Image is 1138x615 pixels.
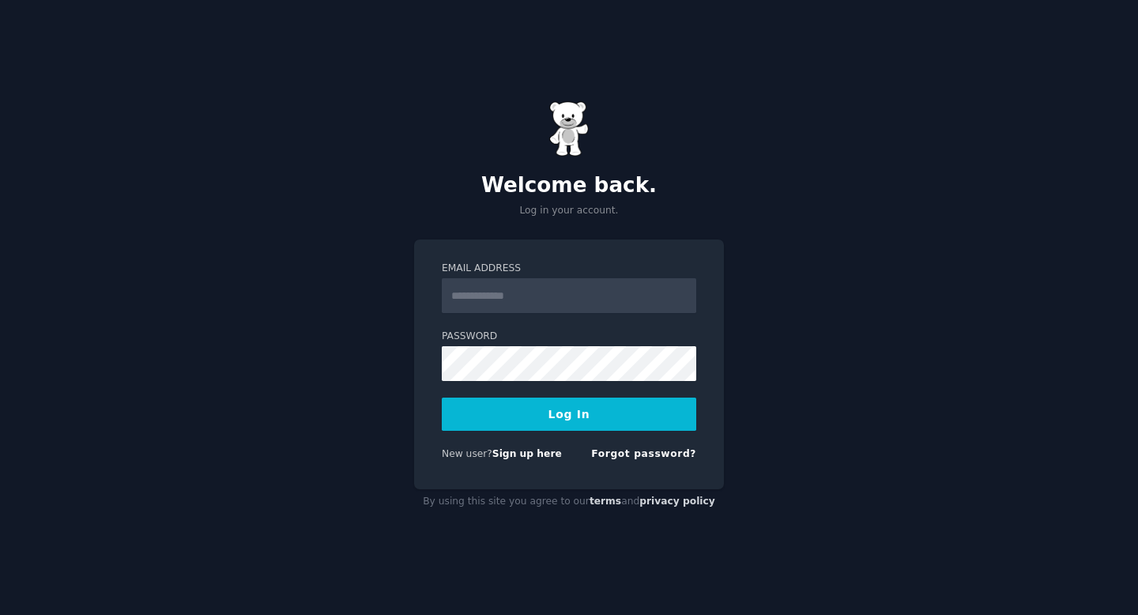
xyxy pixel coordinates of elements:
[442,398,696,431] button: Log In
[590,496,621,507] a: terms
[414,173,724,198] h2: Welcome back.
[442,262,696,276] label: Email Address
[492,448,562,459] a: Sign up here
[442,448,492,459] span: New user?
[442,330,696,344] label: Password
[414,489,724,515] div: By using this site you agree to our and
[414,204,724,218] p: Log in your account.
[549,101,589,157] img: Gummy Bear
[591,448,696,459] a: Forgot password?
[639,496,715,507] a: privacy policy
